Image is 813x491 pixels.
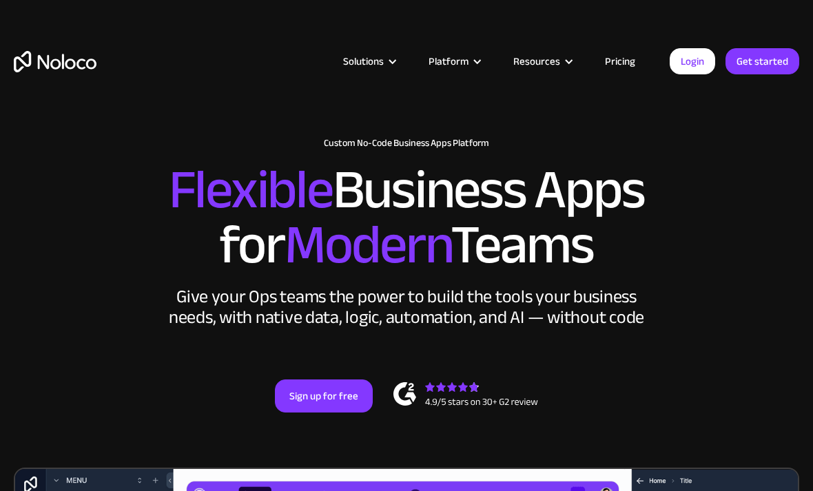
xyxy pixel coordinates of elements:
div: Platform [411,52,496,70]
h1: Custom No-Code Business Apps Platform [14,138,799,149]
span: Flexible [169,138,333,241]
a: home [14,51,96,72]
a: Sign up for free [275,379,373,412]
a: Pricing [588,52,652,70]
div: Give your Ops teams the power to build the tools your business needs, with native data, logic, au... [165,286,648,328]
h2: Business Apps for Teams [14,163,799,273]
div: Resources [513,52,560,70]
div: Resources [496,52,588,70]
span: Modern [285,194,451,296]
a: Login [670,48,715,74]
div: Solutions [326,52,411,70]
div: Platform [429,52,469,70]
a: Get started [725,48,799,74]
div: Solutions [343,52,384,70]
